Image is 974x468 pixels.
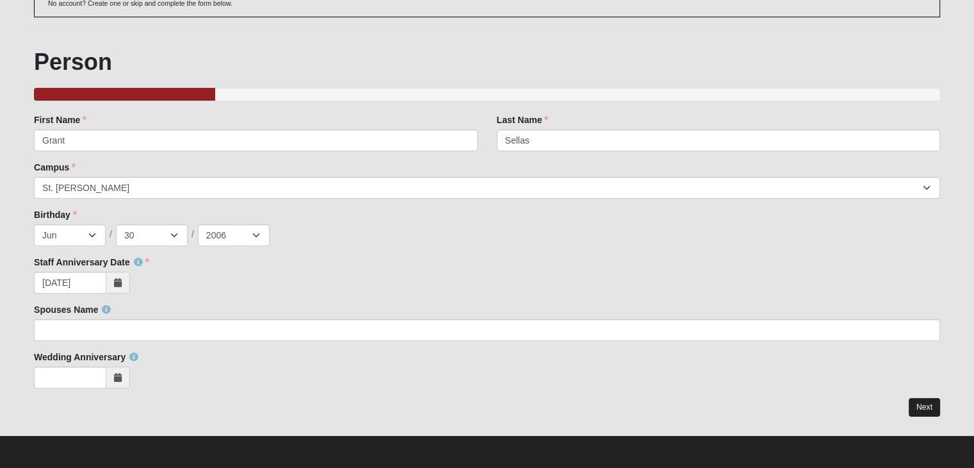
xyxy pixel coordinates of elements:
[34,113,86,126] label: First Name
[191,228,194,242] span: /
[110,228,112,242] span: /
[34,161,76,174] label: Campus
[34,303,111,316] label: Spouses Name
[34,351,138,364] label: Wedding Anniversary
[34,208,77,221] label: Birthday
[497,113,549,126] label: Last Name
[34,48,940,76] h1: Person
[34,256,149,269] label: Staff Anniversary Date
[909,398,940,417] a: Next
